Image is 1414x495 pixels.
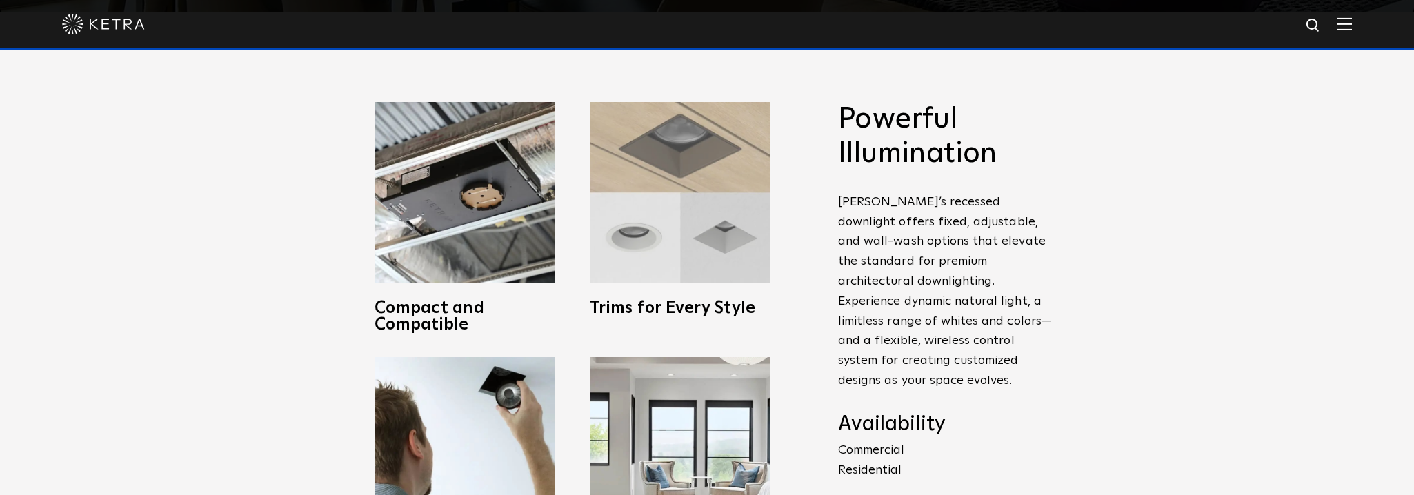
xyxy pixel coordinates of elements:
h2: Powerful Illumination [838,102,1052,172]
img: search icon [1305,17,1322,34]
img: Hamburger%20Nav.svg [1337,17,1352,30]
img: ketra-logo-2019-white [62,14,145,34]
h3: Compact and Compatible [375,300,555,333]
h3: Trims for Every Style [590,300,770,316]
img: compact-and-copatible [375,102,555,283]
img: trims-for-every-style [590,102,770,283]
p: [PERSON_NAME]’s recessed downlight offers fixed, adjustable, and wall-wash options that elevate t... [838,192,1052,391]
p: Commercial Residential [838,441,1052,481]
h4: Availability [838,412,1052,438]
